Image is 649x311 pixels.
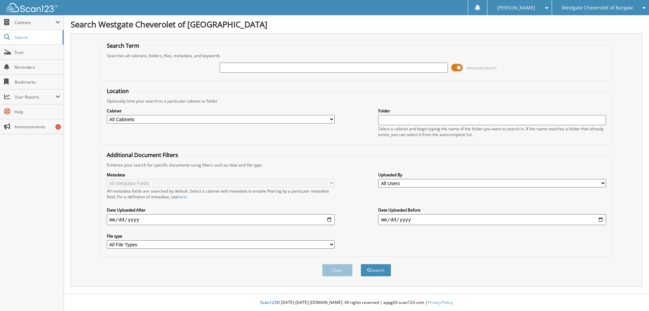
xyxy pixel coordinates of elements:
[378,126,606,137] div: Select a cabinet and begin typing the name of the folder you want to search in. If the name match...
[71,19,642,30] h1: Search Westgate Cheverolet of [GEOGRAPHIC_DATA]
[378,214,606,225] input: end
[107,214,335,225] input: start
[55,124,61,130] div: 1
[322,264,353,276] button: Clear
[107,188,335,200] div: All metadata fields are searched by default. Select a cabinet with metadata to enable filtering b...
[107,108,335,114] label: Cabinet
[103,53,610,59] div: Searches all cabinets, folders, files, metadata, and keywords
[103,42,143,49] legend: Search Term
[103,162,610,168] div: Enhance your search for specific documents using filters such as date and file type.
[15,35,59,40] span: Search
[428,299,453,305] a: Privacy Policy
[107,233,335,239] label: File type
[107,207,335,213] label: Date Uploaded After
[15,64,60,70] span: Reminders
[107,172,335,178] label: Metadata
[260,299,277,305] span: Scan123
[7,3,57,12] img: scan123-logo-white.svg
[378,172,606,178] label: Uploaded By
[64,294,649,311] div: © [DATE]-[DATE] [DOMAIN_NAME]. All rights reserved | appg03-scan123-com |
[103,98,610,104] div: Optionally limit your search to a particular cabinet or folder
[15,94,55,100] span: User Reports
[15,124,60,130] span: Announcements
[15,109,60,115] span: Help
[378,108,606,114] label: Folder
[103,151,182,159] legend: Additional Document Filters
[15,79,60,85] span: Bookmarks
[103,87,132,95] legend: Location
[361,264,391,276] button: Search
[562,6,633,10] span: Westgate Cheverolet of Burgaw
[15,49,60,55] span: Scan
[15,20,55,25] span: Cabinets
[378,207,606,213] label: Date Uploaded Before
[466,65,497,70] span: Advanced Search
[497,6,535,10] span: [PERSON_NAME]
[178,194,187,200] a: here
